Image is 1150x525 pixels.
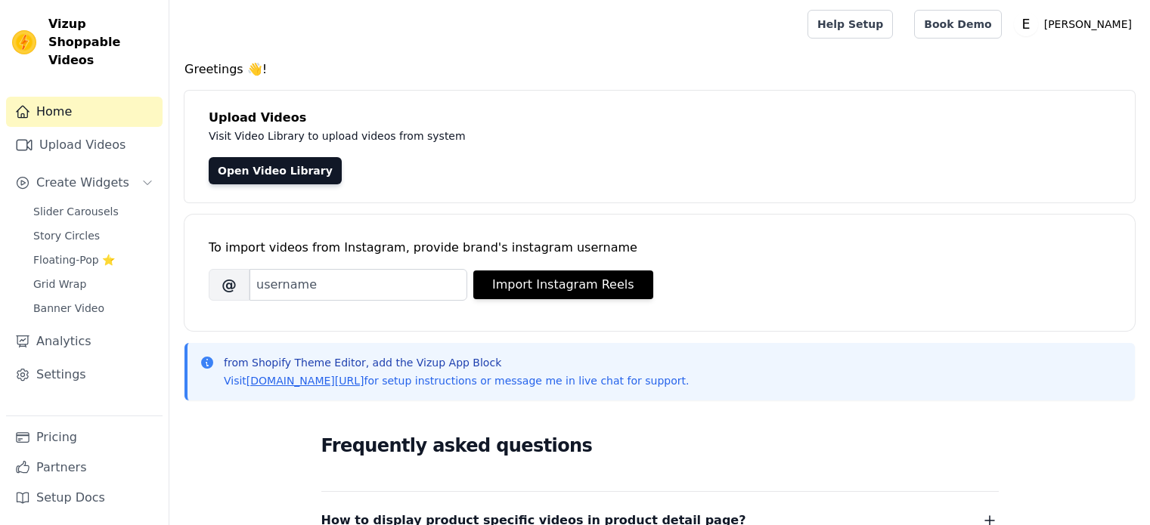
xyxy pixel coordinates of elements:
[1014,11,1138,38] button: E [PERSON_NAME]
[6,97,163,127] a: Home
[209,127,886,145] p: Visit Video Library to upload videos from system
[1021,17,1030,32] text: E
[24,298,163,319] a: Banner Video
[6,422,163,452] a: Pricing
[33,228,100,243] span: Story Circles
[807,10,893,39] a: Help Setup
[246,375,364,387] a: [DOMAIN_NAME][URL]
[6,168,163,198] button: Create Widgets
[6,326,163,357] a: Analytics
[321,431,999,461] h2: Frequently asked questions
[33,252,115,267] span: Floating-Pop ⭐
[24,249,163,270] a: Floating-Pop ⭐
[24,273,163,295] a: Grid Wrap
[6,130,163,160] a: Upload Videos
[473,270,653,299] button: Import Instagram Reels
[209,239,1111,257] div: To import videos from Instagram, provide brand's instagram username
[914,10,1001,39] a: Book Demo
[209,269,250,301] span: @
[48,15,157,69] span: Vizup Shoppable Videos
[209,157,342,184] a: Open Video Library
[184,60,1135,79] h4: Greetings 👋!
[33,276,86,292] span: Grid Wrap
[24,201,163,222] a: Slider Carousels
[33,301,104,316] span: Banner Video
[224,355,689,370] p: from Shopify Theme Editor, add the Vizup App Block
[24,225,163,246] a: Story Circles
[209,109,1111,127] h4: Upload Videos
[1038,11,1138,38] p: [PERSON_NAME]
[33,204,119,219] span: Slider Carousels
[250,269,467,301] input: username
[6,360,163,390] a: Settings
[224,373,689,388] p: Visit for setup instructions or message me in live chat for support.
[12,30,36,54] img: Vizup
[6,452,163,483] a: Partners
[6,483,163,513] a: Setup Docs
[36,174,129,192] span: Create Widgets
